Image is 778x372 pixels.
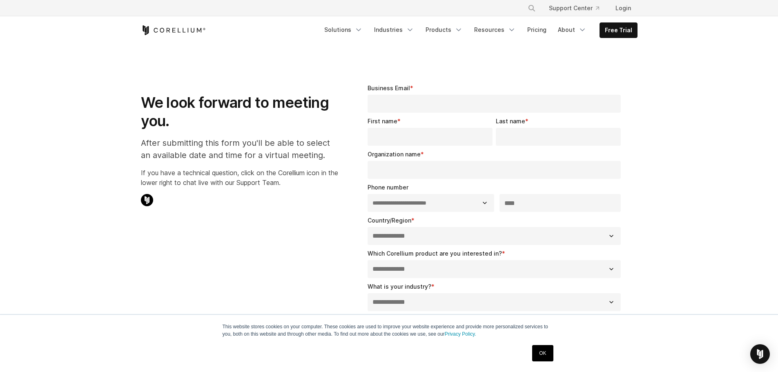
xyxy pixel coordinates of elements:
span: Country/Region [368,217,411,224]
div: Open Intercom Messenger [750,344,770,364]
span: Organization name [368,151,421,158]
div: Navigation Menu [319,22,638,38]
a: Privacy Policy. [445,331,476,337]
span: Which Corellium product are you interested in? [368,250,502,257]
p: After submitting this form you'll be able to select an available date and time for a virtual meet... [141,137,338,161]
span: First name [368,118,397,125]
a: Corellium Home [141,25,206,35]
a: OK [532,345,553,361]
a: Industries [369,22,419,37]
a: Resources [469,22,521,37]
span: Phone number [368,184,408,191]
a: Login [609,1,638,16]
a: Support Center [542,1,606,16]
p: This website stores cookies on your computer. These cookies are used to improve your website expe... [223,323,556,338]
p: If you have a technical question, click on the Corellium icon in the lower right to chat live wit... [141,168,338,187]
a: About [553,22,591,37]
a: Pricing [522,22,551,37]
img: Corellium Chat Icon [141,194,153,206]
span: Business Email [368,85,410,91]
a: Free Trial [600,23,637,38]
span: What is your industry? [368,283,431,290]
a: Solutions [319,22,368,37]
h1: We look forward to meeting you. [141,94,338,130]
div: Navigation Menu [518,1,638,16]
button: Search [524,1,539,16]
a: Products [421,22,468,37]
span: Last name [496,118,525,125]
